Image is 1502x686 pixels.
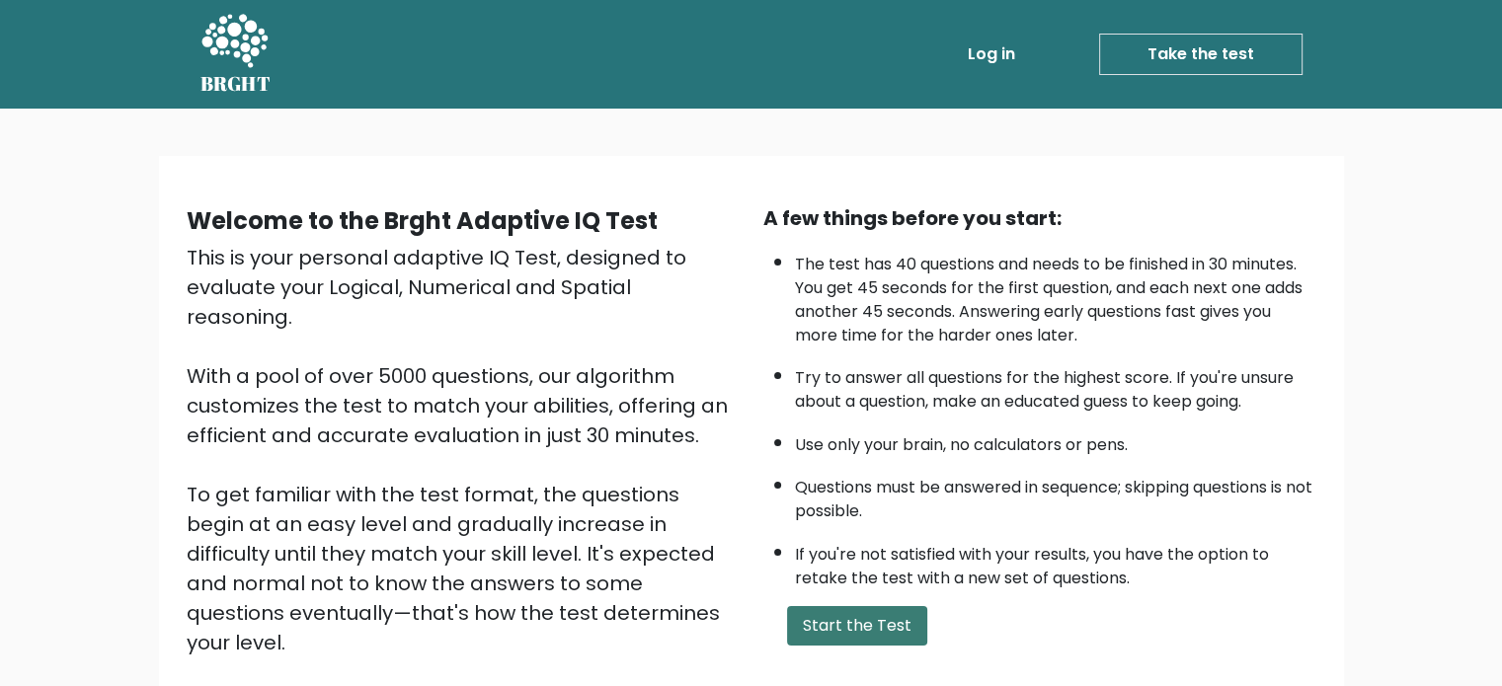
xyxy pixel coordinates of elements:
a: Take the test [1099,34,1303,75]
a: Log in [960,35,1023,74]
li: Use only your brain, no calculators or pens. [795,423,1316,457]
button: Start the Test [787,606,927,646]
div: A few things before you start: [763,203,1316,233]
h5: BRGHT [200,72,272,96]
a: BRGHT [200,8,272,101]
li: Try to answer all questions for the highest score. If you're unsure about a question, make an edu... [795,356,1316,414]
li: Questions must be answered in sequence; skipping questions is not possible. [795,466,1316,523]
li: The test has 40 questions and needs to be finished in 30 minutes. You get 45 seconds for the firs... [795,243,1316,347]
b: Welcome to the Brght Adaptive IQ Test [187,204,658,237]
li: If you're not satisfied with your results, you have the option to retake the test with a new set ... [795,533,1316,590]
